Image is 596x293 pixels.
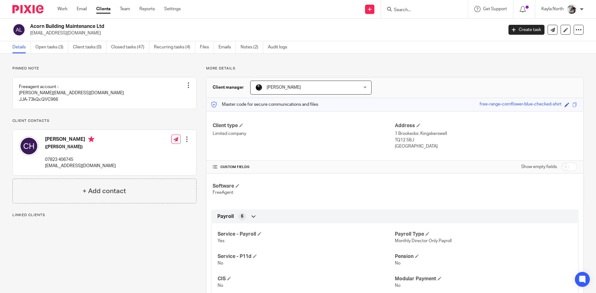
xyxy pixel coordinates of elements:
[241,41,263,53] a: Notes (2)
[213,131,395,137] p: Limited company
[12,5,43,13] img: Pixie
[395,239,452,243] span: Monthly Director Only Payroll
[213,165,395,170] h4: CUSTOM FIELDS
[30,23,405,30] h2: Acorn Building Maintenance Ltd
[12,66,196,71] p: Pinned note
[218,261,223,265] span: No
[206,66,584,71] p: More details
[395,143,577,149] p: [GEOGRAPHIC_DATA]
[395,137,577,143] p: TQ12 5BJ
[73,41,106,53] a: Client tasks (0)
[480,101,562,108] div: free-range-cornflower-blue-checked-shirt
[218,239,224,243] span: Yes
[395,131,577,137] p: 1 Brookedor, Kingskerswell
[395,122,577,129] h4: Address
[139,6,155,12] a: Reports
[88,136,94,142] i: Primary
[45,157,116,163] p: 07823 406745
[213,183,395,189] h4: Software
[219,41,236,53] a: Emails
[217,213,234,220] span: Payroll
[45,136,116,144] h4: [PERSON_NAME]
[77,6,87,12] a: Email
[483,7,507,11] span: Get Support
[255,84,263,91] img: Headshots%20accounting4everything_Poppy%20Jakes%20Photography-2203.jpg
[83,186,126,196] h4: + Add contact
[12,41,31,53] a: Details
[218,253,395,260] h4: Service - P11d
[395,253,572,260] h4: Pension
[154,41,195,53] a: Recurring tasks (4)
[508,25,544,35] a: Create task
[45,144,116,150] h5: ([PERSON_NAME])
[541,6,564,12] p: Kayla North
[567,4,577,14] img: Profile%20Photo.png
[268,41,292,53] a: Audit logs
[218,276,395,282] h4: CIS
[521,164,557,170] label: Show empty fields
[395,276,572,282] h4: Modular Payment
[57,6,67,12] a: Work
[19,136,39,156] img: svg%3E
[164,6,181,12] a: Settings
[395,283,400,288] span: No
[395,261,400,265] span: No
[200,41,214,53] a: Files
[30,30,499,36] p: [EMAIL_ADDRESS][DOMAIN_NAME]
[12,213,196,218] p: Linked clients
[395,231,572,238] h4: Payroll Type
[213,190,233,195] span: FreeAgent
[213,122,395,129] h4: Client type
[211,101,318,108] p: Master code for secure communications and files
[218,283,223,288] span: No
[120,6,130,12] a: Team
[35,41,68,53] a: Open tasks (3)
[12,23,25,36] img: svg%3E
[111,41,149,53] a: Closed tasks (47)
[96,6,111,12] a: Clients
[218,231,395,238] h4: Service - Payroll
[12,118,196,123] p: Client contacts
[241,213,243,220] span: 6
[213,84,244,91] h3: Client manager
[393,7,449,13] input: Search
[45,163,116,169] p: [EMAIL_ADDRESS][DOMAIN_NAME]
[267,85,301,90] span: [PERSON_NAME]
